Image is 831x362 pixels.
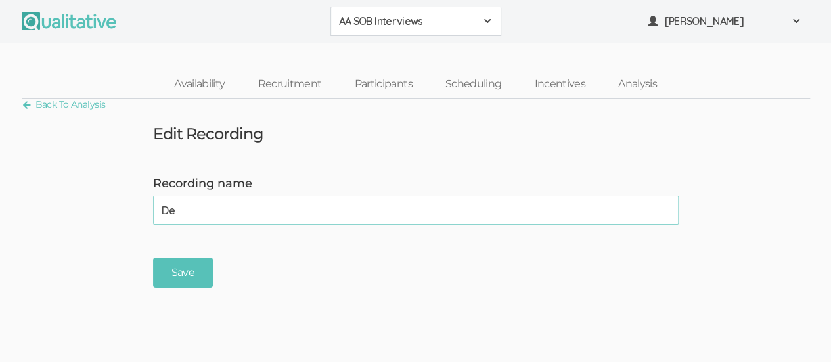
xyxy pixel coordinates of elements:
[665,14,783,29] span: [PERSON_NAME]
[339,14,476,29] span: AA SOB Interviews
[602,70,673,99] a: Analysis
[639,7,810,36] button: [PERSON_NAME]
[22,12,116,30] img: Qualitative
[153,125,264,143] h3: Edit Recording
[153,175,679,192] label: Recording name
[153,258,213,288] input: Save
[241,70,338,99] a: Recruitment
[765,299,831,362] iframe: Chat Widget
[330,7,501,36] button: AA SOB Interviews
[429,70,518,99] a: Scheduling
[22,96,106,114] a: Back To Analysis
[518,70,602,99] a: Incentives
[158,70,241,99] a: Availability
[338,70,428,99] a: Participants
